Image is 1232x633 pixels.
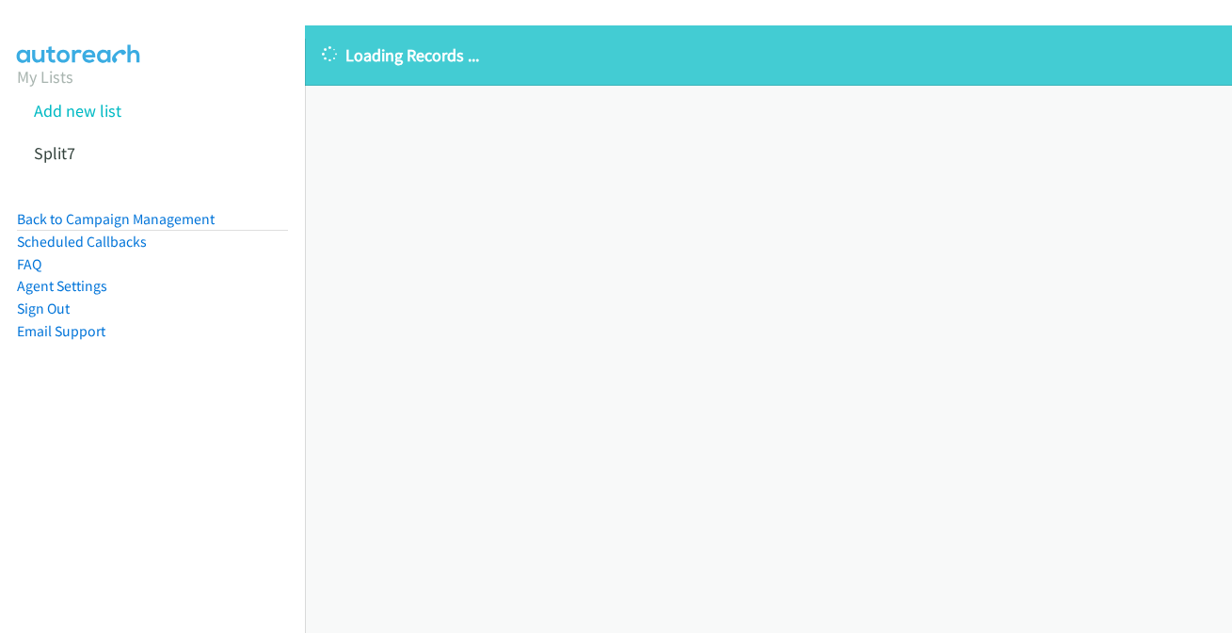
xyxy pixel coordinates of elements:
a: Agent Settings [17,277,107,295]
a: My Lists [17,66,73,88]
a: Sign Out [17,300,70,317]
a: Email Support [17,322,105,340]
a: Scheduled Callbacks [17,233,147,251]
p: Loading Records ... [322,42,1215,68]
a: Add new list [34,100,121,122]
a: Back to Campaign Management [17,210,215,228]
a: Split7 [34,142,75,164]
a: FAQ [17,255,41,273]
